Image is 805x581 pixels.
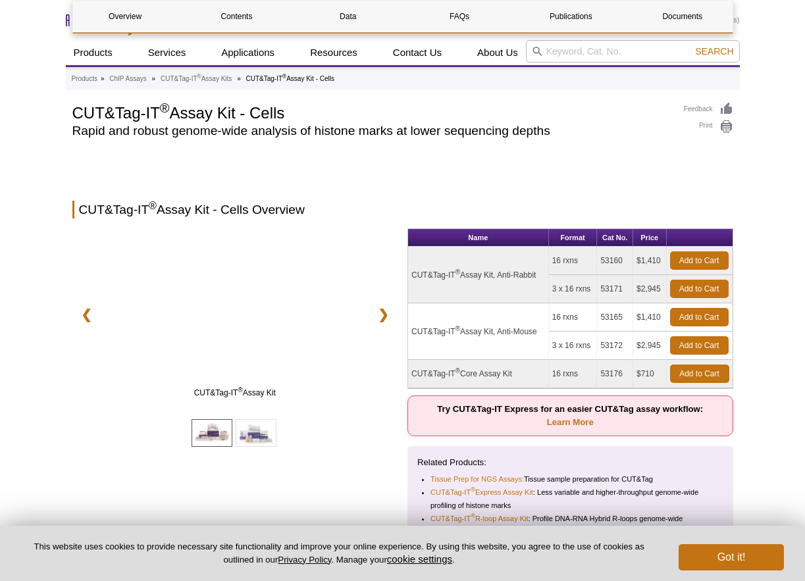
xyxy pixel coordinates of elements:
a: ❯ [369,299,398,330]
a: ChIP Assays [109,73,147,85]
a: CUT&Tag-IT®Express Assay Kit [430,486,533,499]
sup: ® [160,101,170,115]
a: Add to Cart [670,251,729,270]
td: $1,410 [633,247,667,275]
td: $2,945 [633,275,667,303]
a: About Us [469,40,526,65]
a: CUT&Tag-IT®Assay Kits [161,73,232,85]
th: Format [549,229,598,247]
a: Tissue Prep for NGS Assays: [430,472,524,486]
a: Contact Us [385,40,450,65]
a: Data [296,1,400,32]
td: $1,410 [633,303,667,332]
td: 53171 [597,275,633,303]
td: 53160 [597,247,633,275]
p: This website uses cookies to provide necessary site functionality and improve your online experie... [21,541,657,566]
h2: CUT&Tag-IT Assay Kit - Cells Overview [72,201,733,218]
td: 53165 [597,303,633,332]
sup: ® [149,200,157,211]
sup: ® [471,487,475,493]
a: Documents [630,1,735,32]
td: CUT&Tag-IT Assay Kit, Anti-Rabbit [408,247,549,303]
sup: ® [455,268,460,276]
li: » [101,75,105,82]
li: : Profile DNA-RNA Hybrid R-loops genome-wide [430,512,712,525]
p: Related Products: [417,456,723,469]
a: Resources [302,40,365,65]
a: Print [684,120,733,134]
td: 53172 [597,332,633,360]
th: Cat No. [597,229,633,247]
th: Name [408,229,549,247]
li: Tissue sample preparation for CUT&Tag [430,472,712,486]
sup: ® [238,386,242,393]
a: Add to Cart [670,280,729,298]
a: Contents [184,1,289,32]
span: Search [695,46,733,57]
td: 16 rxns [549,303,598,332]
td: $2,945 [633,332,667,360]
a: ❮ [72,299,101,330]
a: CUT&Tag-IT®R-loop Assay Kit [430,512,529,525]
button: cookie settings [387,553,452,565]
td: 3 x 16 rxns [549,275,598,303]
td: 53176 [597,360,633,388]
sup: ® [471,513,475,520]
span: CUT&Tag-IT Assay Kit [105,386,365,399]
td: 16 rxns [549,247,598,275]
td: 16 rxns [549,360,598,388]
li: » [237,75,241,82]
a: Products [72,73,97,85]
sup: ® [282,73,286,80]
a: Privacy Policy [278,555,331,565]
td: $710 [633,360,667,388]
input: Keyword, Cat. No. [526,40,740,63]
sup: ® [455,325,460,332]
td: 3 x 16 rxns [549,332,598,360]
a: Services [140,40,194,65]
li: » [152,75,156,82]
a: Add to Cart [670,336,729,355]
a: Overview [73,1,178,32]
a: FAQs [407,1,511,32]
h2: Rapid and robust genome-wide analysis of histone marks at lower sequencing depths [72,125,671,137]
td: CUT&Tag-IT Assay Kit, Anti-Mouse [408,303,549,360]
li: : Less variable and higher-throughput genome-wide profiling of histone marks [430,486,712,512]
a: Add to Cart [670,308,729,326]
strong: Try CUT&Tag-IT Express for an easier CUT&Tag assay workflow: [437,404,703,427]
th: Price [633,229,667,247]
button: Got it! [679,544,784,570]
a: Products [66,40,120,65]
a: Feedback [684,102,733,116]
a: Add to Cart [670,365,729,383]
sup: ® [197,73,201,80]
h1: CUT&Tag-IT Assay Kit - Cells [72,102,671,122]
td: CUT&Tag-IT Core Assay Kit [408,360,549,388]
sup: ® [455,367,460,374]
li: CUT&Tag-IT Assay Kit - Cells [246,75,334,82]
a: Applications [213,40,282,65]
a: Publications [519,1,623,32]
a: Learn More [547,417,594,427]
button: Search [691,45,737,57]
